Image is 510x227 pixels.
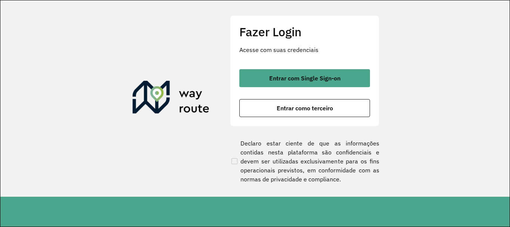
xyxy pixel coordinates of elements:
label: Declaro estar ciente de que as informações contidas nesta plataforma são confidenciais e devem se... [230,139,379,184]
span: Entrar com Single Sign-on [269,75,340,81]
p: Acesse com suas credenciais [239,45,370,54]
h2: Fazer Login [239,25,370,39]
button: button [239,69,370,87]
button: button [239,99,370,117]
span: Entrar como terceiro [277,105,333,111]
img: Roteirizador AmbevTech [133,81,209,117]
